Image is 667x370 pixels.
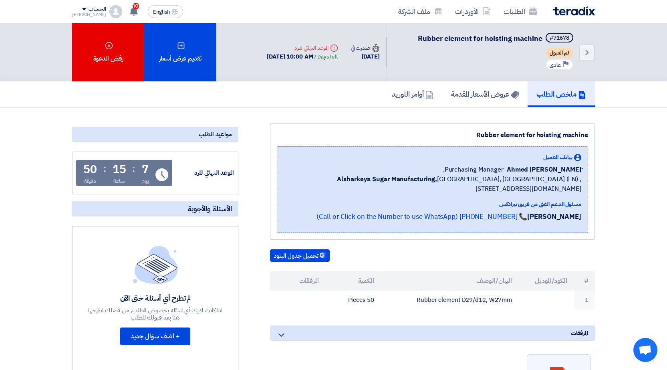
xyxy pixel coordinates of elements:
span: تم القبول [546,48,573,58]
div: دقيقة [84,177,97,185]
button: + أضف سؤال جديد [120,328,190,345]
span: المرفقات [571,329,588,338]
div: 7 Days left [313,53,338,61]
span: Purchasing Manager, [443,165,504,174]
div: الموعد النهائي للرد [267,44,338,52]
h5: عروض الأسعار المقدمة [451,89,519,99]
a: ملخص الطلب [528,81,595,107]
th: # [574,271,595,291]
div: : [103,162,106,176]
th: البيان/الوصف [381,271,519,291]
span: 10 [133,3,139,9]
a: أوامر التوريد [383,81,442,107]
a: عروض الأسعار المقدمة [442,81,528,107]
th: الكمية [325,271,381,291]
th: المرفقات [270,271,325,291]
span: بيانات العميل [543,153,572,162]
div: [DATE] 10:00 AM [267,52,338,61]
img: empty_state_list.svg [133,246,178,283]
strong: [PERSON_NAME] [527,212,581,222]
a: الأوردرات [449,2,497,21]
div: مواعيد الطلب [72,127,238,142]
a: ملف الشركة [392,2,449,21]
div: رفض الدعوة [72,23,144,81]
div: 50 [83,164,97,175]
div: ساعة [113,177,125,185]
a: 📞 [PHONE_NUMBER] (Call or Click on the Number to use WhatsApp) [316,212,527,222]
div: #71678 [550,35,569,41]
a: الطلبات [497,2,544,21]
div: 15 [113,164,126,175]
div: : [132,162,135,176]
td: 50 Pieces [325,291,381,309]
div: اذا كانت لديك أي اسئلة بخصوص الطلب, من فضلك اطرحها هنا بعد قبولك للطلب [87,307,224,321]
button: تحميل جدول البنود [270,249,330,262]
b: Alsharkeya Sugar Manufacturing, [337,174,437,184]
div: تقديم عرض أسعار [144,23,216,81]
div: صدرت في [351,44,380,52]
h5: أوامر التوريد [392,89,433,99]
img: Teradix logo [553,6,595,16]
span: عادي [550,61,561,69]
div: دردشة مفتوحة [633,338,657,362]
div: مسئول الدعم الفني من فريق تيرادكس [284,200,581,208]
div: [PERSON_NAME] [72,12,106,17]
div: لم تطرح أي أسئلة حتى الآن [87,293,224,303]
div: 7 [142,164,149,175]
div: يوم [141,177,149,185]
div: الموعد النهائي للرد [174,168,234,178]
span: الأسئلة والأجوبة [187,204,232,213]
img: profile_test.png [109,5,122,18]
div: Rubber element for hoisting machine [277,130,588,140]
h5: Rubber element for hoisting machine [418,33,575,44]
span: ِAhmed [PERSON_NAME] [507,165,581,174]
th: الكود/الموديل [518,271,574,291]
span: Rubber element for hoisting machine [418,33,542,44]
div: [DATE] [351,52,380,61]
td: 1 [574,291,595,309]
div: الحساب [89,6,106,13]
h5: ملخص الطلب [536,89,586,99]
span: [GEOGRAPHIC_DATA], [GEOGRAPHIC_DATA] (EN) ,[STREET_ADDRESS][DOMAIN_NAME] [284,174,581,194]
td: Rubber element D29/d12, W27mm [381,291,519,309]
button: English [148,5,183,18]
span: English [153,9,170,15]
